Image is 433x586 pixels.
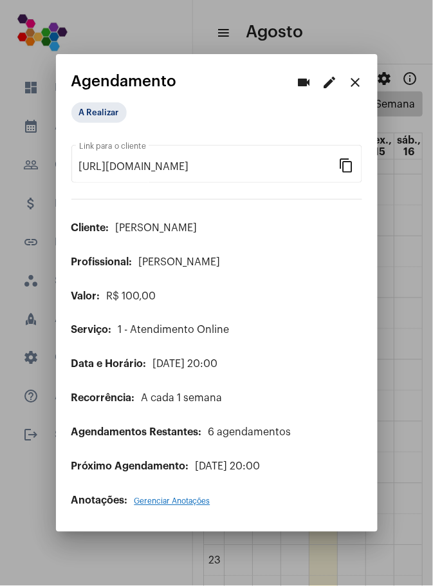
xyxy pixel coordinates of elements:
[339,157,355,173] mat-icon: content_copy
[71,102,127,123] mat-chip: A Realizar
[196,462,261,472] span: [DATE] 20:00
[71,291,100,301] span: Valor:
[348,75,364,90] mat-icon: close
[71,325,112,336] span: Serviço:
[71,496,128,506] span: Anotações:
[139,257,221,267] span: [PERSON_NAME]
[71,223,109,233] span: Cliente:
[71,428,202,438] span: Agendamentos Restantes:
[71,393,135,404] span: Recorrência:
[71,257,133,267] span: Profissional:
[116,223,198,233] span: [PERSON_NAME]
[297,75,312,90] mat-icon: videocam
[71,73,177,90] span: Agendamento
[134,498,210,506] span: Gerenciar Anotações
[208,428,291,438] span: 6 agendamentos
[322,75,338,90] mat-icon: edit
[71,359,147,370] span: Data e Horário:
[153,359,218,370] span: [DATE] 20:00
[71,462,189,472] span: Próximo Agendamento:
[142,393,223,404] span: A cada 1 semana
[107,291,156,301] span: R$ 100,00
[118,325,230,336] span: 1 - Atendimento Online
[79,161,339,173] input: Link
